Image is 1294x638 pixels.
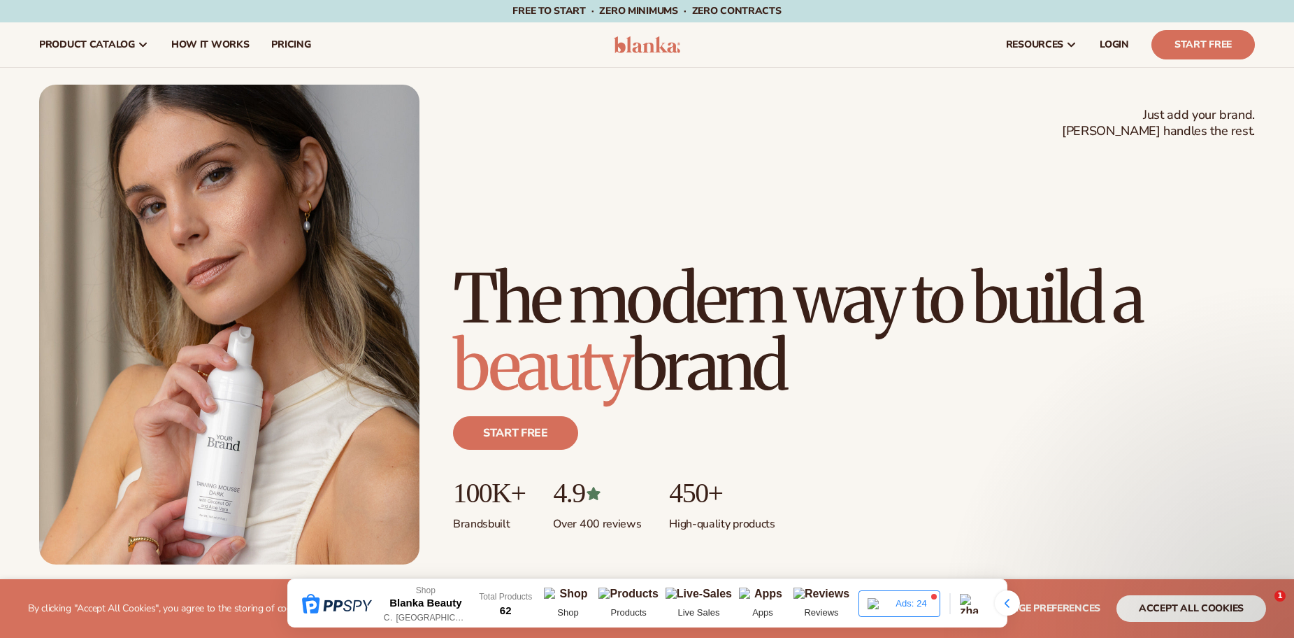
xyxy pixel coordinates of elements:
[453,416,578,450] a: Start free
[669,478,775,509] p: 450+
[1246,590,1279,624] iframe: Intercom live chat
[271,39,310,50] span: pricing
[1006,39,1063,50] span: resources
[988,602,1100,615] span: Manage preferences
[453,509,525,532] p: Brands built
[28,603,762,615] p: By clicking "Accept All Cookies", you agree to the storing of cookies on your device to enhance s...
[1274,590,1286,602] span: 1
[1088,22,1140,67] a: LOGIN
[453,324,631,408] span: beauty
[160,22,261,67] a: How It Works
[1116,595,1266,622] button: accept all cookies
[669,509,775,532] p: High-quality products
[553,509,641,532] p: Over 400 reviews
[1151,30,1255,59] a: Start Free
[260,22,322,67] a: pricing
[1062,107,1255,140] span: Just add your brand. [PERSON_NAME] handles the rest.
[28,22,160,67] a: product catalog
[453,265,1255,399] h1: The modern way to build a brand
[39,85,419,565] img: Female holding tanning mousse.
[171,39,250,50] span: How It Works
[39,39,135,50] span: product catalog
[995,22,1088,67] a: resources
[453,478,525,509] p: 100K+
[1100,39,1129,50] span: LOGIN
[614,36,680,53] img: logo
[553,478,641,509] p: 4.9
[988,595,1100,622] button: Manage preferences
[512,4,781,17] span: Free to start · ZERO minimums · ZERO contracts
